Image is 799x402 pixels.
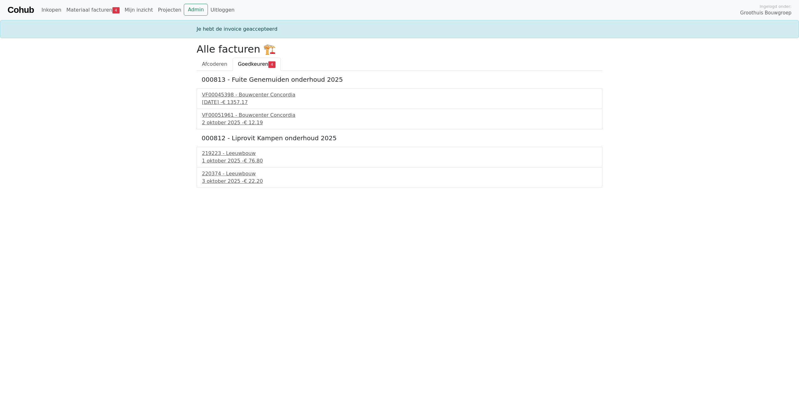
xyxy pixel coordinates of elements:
span: 4 [268,61,276,68]
span: € 12.19 [244,120,263,126]
a: 219223 - Leeuwbouw1 oktober 2025 -€ 76.80 [202,150,597,165]
div: 220374 - Leeuwbouw [202,170,597,178]
a: VF00045398 - Bouwcenter Concordia[DATE] -€ 1357.17 [202,91,597,106]
span: € 76.80 [244,158,263,164]
h2: Alle facturen 🏗️ [197,43,602,55]
div: 1 oktober 2025 - [202,157,597,165]
h5: 000813 - Fuite Genemuiden onderhoud 2025 [202,76,597,83]
div: VF00051961 - Bouwcenter Concordia [202,111,597,119]
span: 4 [112,7,120,13]
div: Je hebt de invoice geaccepteerd [193,25,606,33]
a: Projecten [155,4,184,16]
div: 219223 - Leeuwbouw [202,150,597,157]
a: Goedkeuren4 [233,58,281,71]
a: Admin [184,4,208,16]
a: Afcoderen [197,58,233,71]
a: VF00051961 - Bouwcenter Concordia2 oktober 2025 -€ 12.19 [202,111,597,126]
div: VF00045398 - Bouwcenter Concordia [202,91,597,99]
a: Uitloggen [208,4,237,16]
div: 2 oktober 2025 - [202,119,597,126]
span: Goedkeuren [238,61,268,67]
h5: 000812 - Liprovit Kampen onderhoud 2025 [202,134,597,142]
div: 3 oktober 2025 - [202,178,597,185]
span: Afcoderen [202,61,227,67]
a: Mijn inzicht [122,4,156,16]
span: € 22.20 [244,178,263,184]
a: 220374 - Leeuwbouw3 oktober 2025 -€ 22.20 [202,170,597,185]
span: Ingelogd onder: [760,3,791,9]
span: € 1357.17 [222,99,248,105]
div: [DATE] - [202,99,597,106]
span: Groothuis Bouwgroep [740,9,791,17]
a: Materiaal facturen4 [64,4,122,16]
a: Cohub [8,3,34,18]
a: Inkopen [39,4,64,16]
